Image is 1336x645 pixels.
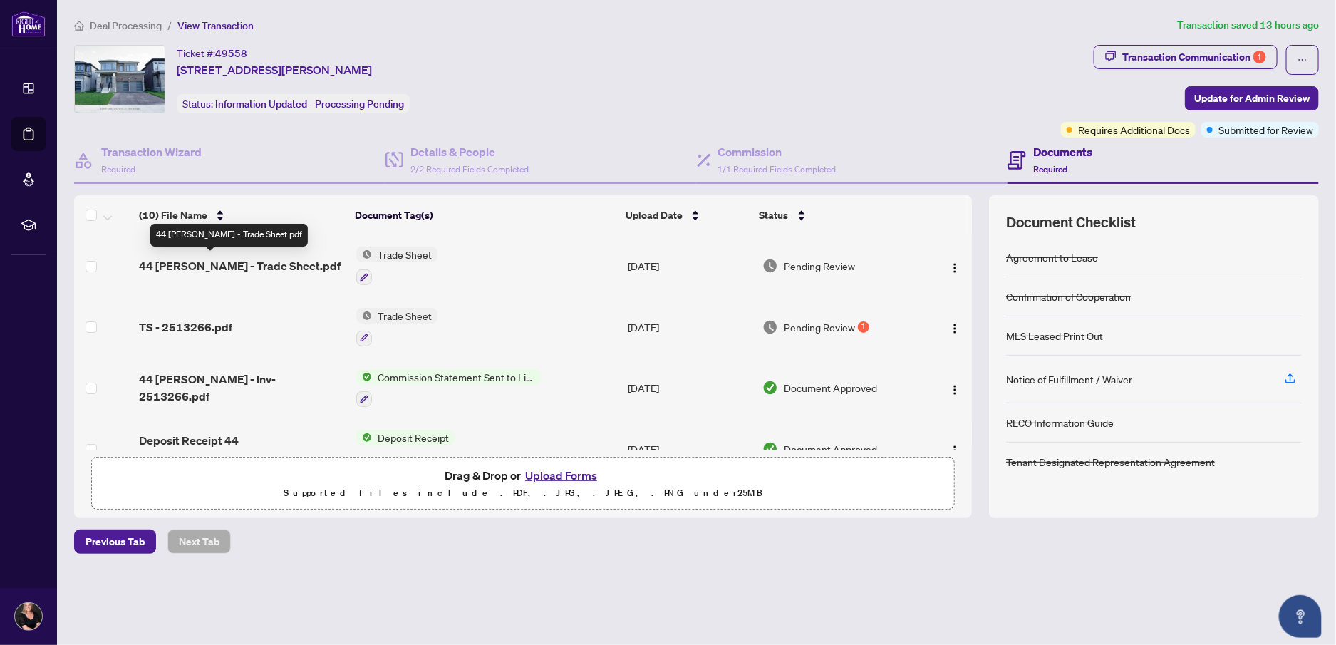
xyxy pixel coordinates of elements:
div: MLS Leased Print Out [1006,328,1103,344]
button: Status IconTrade Sheet [356,308,437,346]
span: Pending Review [784,258,855,274]
span: Drag & Drop or [445,466,601,485]
span: (10) File Name [139,207,207,223]
span: Deposit Receipt 44 [PERSON_NAME].pdf [139,432,345,466]
span: Trade Sheet [372,247,437,262]
button: Transaction Communication1 [1094,45,1278,69]
span: Submitted for Review [1218,122,1313,138]
span: [STREET_ADDRESS][PERSON_NAME] [177,61,372,78]
span: 2/2 Required Fields Completed [410,164,529,175]
td: [DATE] [622,296,757,358]
img: logo [11,11,46,37]
span: TS - 2513266.pdf [139,319,232,336]
img: Logo [949,384,960,396]
div: 1 [858,321,869,333]
span: 44 [PERSON_NAME] - Trade Sheet.pdf [139,257,341,274]
span: Trade Sheet [372,308,437,324]
td: [DATE] [622,418,757,480]
article: Transaction saved 13 hours ago [1177,17,1319,33]
span: Pending Review [784,319,855,335]
button: Status IconDeposit Receipt [356,430,455,468]
span: 1/1 Required Fields Completed [718,164,837,175]
span: Previous Tab [86,530,145,553]
button: Status IconTrade Sheet [356,247,437,285]
img: IMG-S12339570_1.jpg [75,46,165,113]
img: Status Icon [356,247,372,262]
img: Status Icon [356,430,372,445]
div: Ticket #: [177,45,247,61]
button: Next Tab [167,530,231,554]
span: Update for Admin Review [1194,87,1310,110]
h4: Documents [1033,143,1092,160]
span: Document Approved [784,380,877,396]
img: Document Status [762,441,778,457]
button: Upload Forms [521,466,601,485]
div: Status: [177,94,410,113]
h4: Transaction Wizard [101,143,202,160]
img: Document Status [762,258,778,274]
span: Deposit Receipt [372,430,455,445]
h4: Details & People [410,143,529,160]
button: Logo [943,376,966,399]
button: Status IconCommission Statement Sent to Listing Brokerage [356,369,541,408]
img: Status Icon [356,369,372,385]
span: Status [760,207,789,223]
span: Deal Processing [90,19,162,32]
th: (10) File Name [133,195,350,235]
div: Agreement to Lease [1006,249,1098,265]
span: View Transaction [177,19,254,32]
span: Document Approved [784,441,877,457]
img: Document Status [762,380,778,396]
th: Status [754,195,921,235]
div: 1 [1253,51,1266,63]
button: Previous Tab [74,530,156,554]
span: Requires Additional Docs [1078,122,1190,138]
img: Profile Icon [15,603,42,630]
div: Transaction Communication [1122,46,1266,68]
button: Logo [943,254,966,277]
div: Confirmation of Cooperation [1006,289,1131,304]
p: Supported files include .PDF, .JPG, .JPEG, .PNG under 25 MB [100,485,946,502]
span: Upload Date [626,207,683,223]
img: Logo [949,445,960,456]
img: Status Icon [356,308,372,324]
span: Document Checklist [1006,212,1136,232]
span: 44 [PERSON_NAME] - Inv- 2513266.pdf [139,371,345,405]
span: Commission Statement Sent to Listing Brokerage [372,369,541,385]
div: Notice of Fulfillment / Waiver [1006,371,1132,387]
img: Document Status [762,319,778,335]
div: RECO Information Guide [1006,415,1114,430]
td: [DATE] [622,235,757,296]
img: Logo [949,323,960,334]
th: Upload Date [620,195,754,235]
button: Open asap [1279,595,1322,638]
button: Logo [943,438,966,460]
span: Required [101,164,135,175]
div: 44 [PERSON_NAME] - Trade Sheet.pdf [150,224,308,247]
img: Logo [949,262,960,274]
span: 49558 [215,47,247,60]
span: home [74,21,84,31]
th: Document Tag(s) [349,195,620,235]
span: ellipsis [1298,55,1307,65]
button: Logo [943,316,966,339]
td: [DATE] [622,358,757,419]
li: / [167,17,172,33]
span: Required [1033,164,1067,175]
h4: Commission [718,143,837,160]
button: Update for Admin Review [1185,86,1319,110]
span: Drag & Drop orUpload FormsSupported files include .PDF, .JPG, .JPEG, .PNG under25MB [92,458,954,510]
span: Information Updated - Processing Pending [215,98,404,110]
div: Tenant Designated Representation Agreement [1006,454,1215,470]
